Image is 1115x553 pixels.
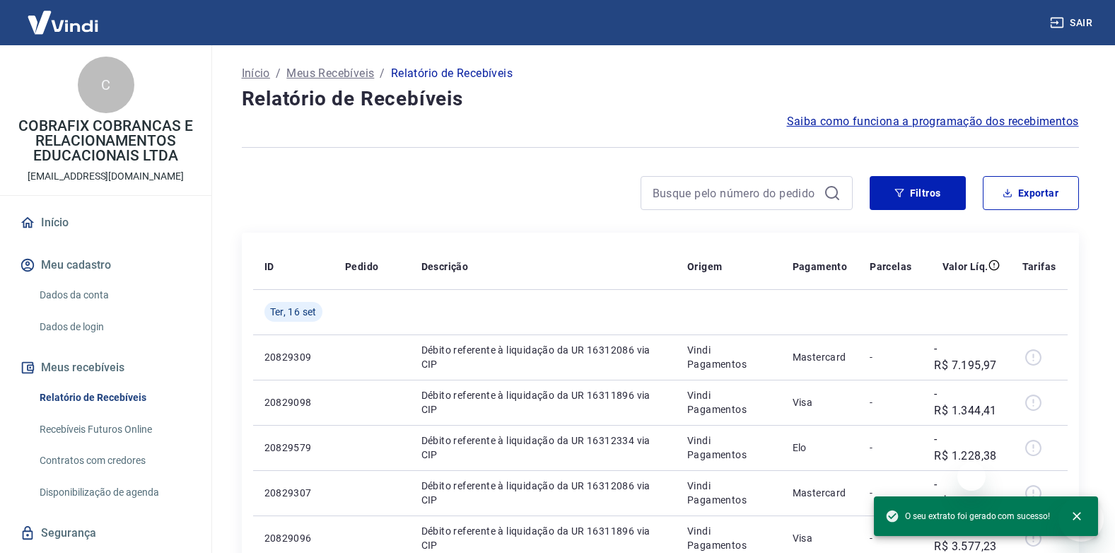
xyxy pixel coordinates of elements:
[34,313,194,342] a: Dados de login
[264,260,274,274] p: ID
[421,479,665,507] p: Débito referente à liquidação da UR 16312086 via CIP
[78,57,134,113] div: C
[264,350,322,364] p: 20829309
[17,207,194,238] a: Início
[421,343,665,371] p: Débito referente à liquidação da UR 16312086 via CIP
[11,119,200,163] p: COBRAFIX COBRANCAS E RELACIONAMENTOS EDUCACIONAIS LTDA
[264,441,322,455] p: 20829579
[264,395,322,409] p: 20829098
[264,486,322,500] p: 20829307
[421,260,469,274] p: Descrição
[1022,260,1056,274] p: Tarifas
[17,518,194,549] a: Segurança
[870,350,911,364] p: -
[380,65,385,82] p: /
[17,352,194,383] button: Meus recebíveis
[421,388,665,417] p: Débito referente à liquidação da UR 16311896 via CIP
[276,65,281,82] p: /
[421,524,665,552] p: Débito referente à liquidação da UR 16311896 via CIP
[934,431,999,465] p: -R$ 1.228,38
[942,260,988,274] p: Valor Líq.
[653,182,818,204] input: Busque pelo número do pedido
[391,65,513,82] p: Relatório de Recebíveis
[242,65,270,82] a: Início
[687,260,722,274] p: Origem
[34,281,194,310] a: Dados da conta
[1058,496,1104,542] iframe: Botão para abrir a janela de mensagens
[957,462,986,491] iframe: Fechar mensagem
[28,169,184,184] p: [EMAIL_ADDRESS][DOMAIN_NAME]
[793,395,848,409] p: Visa
[870,486,911,500] p: -
[34,383,194,412] a: Relatório de Recebíveis
[34,446,194,475] a: Contratos com credores
[793,441,848,455] p: Elo
[264,531,322,545] p: 20829096
[687,343,770,371] p: Vindi Pagamentos
[687,524,770,552] p: Vindi Pagamentos
[421,433,665,462] p: Débito referente à liquidação da UR 16312334 via CIP
[286,65,374,82] a: Meus Recebíveis
[1047,10,1098,36] button: Sair
[270,305,317,319] span: Ter, 16 set
[870,395,911,409] p: -
[934,476,999,510] p: -R$ 3.947,62
[885,509,1050,523] span: O seu extrato foi gerado com sucesso!
[793,486,848,500] p: Mastercard
[983,176,1079,210] button: Exportar
[793,350,848,364] p: Mastercard
[34,415,194,444] a: Recebíveis Futuros Online
[787,113,1079,130] a: Saiba como funciona a programação dos recebimentos
[687,479,770,507] p: Vindi Pagamentos
[17,1,109,44] img: Vindi
[687,433,770,462] p: Vindi Pagamentos
[870,531,911,545] p: -
[934,385,999,419] p: -R$ 1.344,41
[687,388,770,417] p: Vindi Pagamentos
[345,260,378,274] p: Pedido
[870,176,966,210] button: Filtros
[242,85,1079,113] h4: Relatório de Recebíveis
[17,250,194,281] button: Meu cadastro
[793,531,848,545] p: Visa
[934,340,999,374] p: -R$ 7.195,97
[793,260,848,274] p: Pagamento
[34,478,194,507] a: Disponibilização de agenda
[870,260,911,274] p: Parcelas
[870,441,911,455] p: -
